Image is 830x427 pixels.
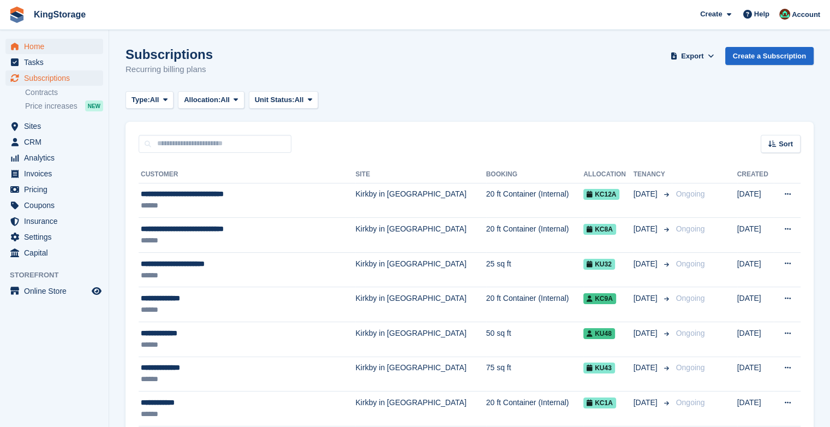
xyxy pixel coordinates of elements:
td: 50 sq ft [486,322,583,357]
span: [DATE] [634,188,660,200]
span: Coupons [24,198,89,213]
span: KC1A [583,398,616,408]
td: 20 ft Container (Internal) [486,392,583,426]
span: [DATE] [634,362,660,373]
span: KC8A [583,224,616,235]
th: Site [355,166,486,183]
a: menu [5,213,103,229]
span: Account [792,9,820,20]
th: Tenancy [634,166,672,183]
span: Tasks [24,55,89,70]
span: Ongoing [676,294,705,303]
span: KU43 [583,363,615,373]
a: Create a Subscription [725,47,814,65]
span: Ongoing [676,189,705,198]
span: Ongoing [676,259,705,268]
span: [DATE] [634,223,660,235]
td: [DATE] [737,392,774,426]
span: Invoices [24,166,89,181]
td: [DATE] [737,357,774,392]
span: KC9A [583,293,616,304]
span: CRM [24,134,89,150]
td: [DATE] [737,287,774,322]
a: menu [5,182,103,197]
a: menu [5,118,103,134]
span: Ongoing [676,224,705,233]
span: [DATE] [634,258,660,270]
span: Ongoing [676,329,705,337]
div: NEW [85,100,103,111]
a: Contracts [25,87,103,98]
td: 20 ft Container (Internal) [486,218,583,253]
span: KU32 [583,259,615,270]
th: Created [737,166,774,183]
span: All [220,94,230,105]
td: Kirkby in [GEOGRAPHIC_DATA] [355,322,486,357]
span: Subscriptions [24,70,89,86]
span: Settings [24,229,89,245]
span: KC12A [583,189,619,200]
td: Kirkby in [GEOGRAPHIC_DATA] [355,287,486,322]
a: menu [5,134,103,150]
span: Insurance [24,213,89,229]
span: KU48 [583,328,615,339]
td: 75 sq ft [486,357,583,392]
td: Kirkby in [GEOGRAPHIC_DATA] [355,218,486,253]
td: 20 ft Container (Internal) [486,183,583,218]
span: All [295,94,304,105]
span: All [150,94,159,105]
td: [DATE] [737,252,774,287]
td: Kirkby in [GEOGRAPHIC_DATA] [355,357,486,392]
span: [DATE] [634,328,660,339]
a: menu [5,70,103,86]
span: Ongoing [676,398,705,407]
span: Sites [24,118,89,134]
a: menu [5,229,103,245]
span: [DATE] [634,397,660,408]
button: Unit Status: All [249,91,318,109]
img: stora-icon-8386f47178a22dfd0bd8f6a31ec36ba5ce8667c1dd55bd0f319d3a0aa187defe.svg [9,7,25,23]
td: 25 sq ft [486,252,583,287]
a: menu [5,283,103,299]
button: Allocation: All [178,91,244,109]
td: [DATE] [737,183,774,218]
span: Help [754,9,769,20]
span: Home [24,39,89,54]
span: Online Store [24,283,89,299]
a: Price increases NEW [25,100,103,112]
a: Preview store [90,284,103,298]
td: [DATE] [737,322,774,357]
a: menu [5,245,103,260]
span: Price increases [25,101,77,111]
td: Kirkby in [GEOGRAPHIC_DATA] [355,183,486,218]
h1: Subscriptions [126,47,213,62]
span: Sort [779,139,793,150]
a: menu [5,166,103,181]
a: menu [5,55,103,70]
button: Export [668,47,716,65]
span: Analytics [24,150,89,165]
span: Type: [132,94,150,105]
th: Customer [139,166,355,183]
img: John King [779,9,790,20]
span: Unit Status: [255,94,295,105]
span: [DATE] [634,293,660,304]
td: [DATE] [737,218,774,253]
td: Kirkby in [GEOGRAPHIC_DATA] [355,252,486,287]
a: KingStorage [29,5,90,23]
th: Allocation [583,166,633,183]
span: Ongoing [676,363,705,372]
a: menu [5,39,103,54]
span: Capital [24,245,89,260]
td: 20 ft Container (Internal) [486,287,583,322]
span: Create [700,9,722,20]
button: Type: All [126,91,174,109]
a: menu [5,198,103,213]
th: Booking [486,166,583,183]
td: Kirkby in [GEOGRAPHIC_DATA] [355,392,486,426]
span: Storefront [10,270,109,281]
span: Export [681,51,703,62]
a: menu [5,150,103,165]
span: Pricing [24,182,89,197]
p: Recurring billing plans [126,63,213,76]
